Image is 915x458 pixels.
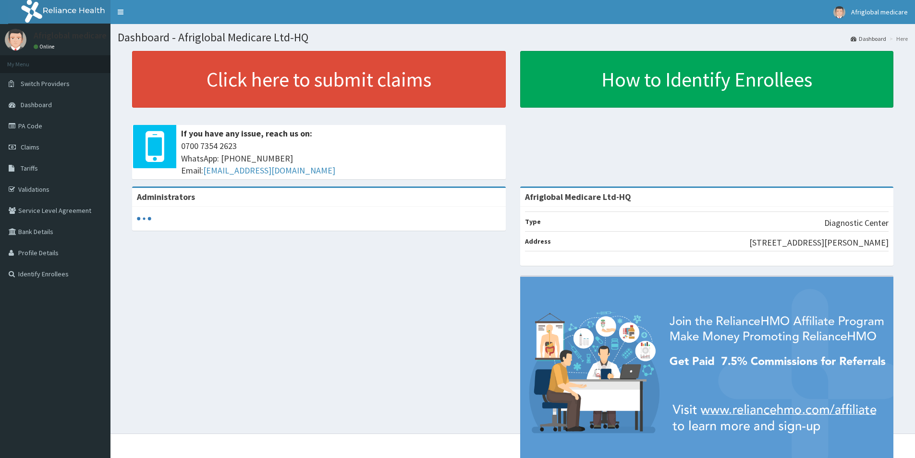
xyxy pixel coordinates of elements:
p: Diagnostic Center [824,217,889,229]
li: Here [887,35,908,43]
span: 0700 7354 2623 WhatsApp: [PHONE_NUMBER] Email: [181,140,501,177]
a: Click here to submit claims [132,51,506,108]
svg: audio-loading [137,211,151,226]
span: Claims [21,143,39,151]
span: Switch Providers [21,79,70,88]
span: Afriglobal medicare [851,8,908,16]
img: User Image [833,6,845,18]
b: Address [525,237,551,246]
span: Dashboard [21,100,52,109]
a: Dashboard [851,35,886,43]
span: Tariffs [21,164,38,173]
h1: Dashboard - Afriglobal Medicare Ltd-HQ [118,31,908,44]
a: [EMAIL_ADDRESS][DOMAIN_NAME] [203,165,335,176]
b: Administrators [137,191,195,202]
b: Type [525,217,541,226]
img: User Image [5,29,26,50]
p: [STREET_ADDRESS][PERSON_NAME] [749,236,889,249]
a: Online [34,43,57,50]
b: If you have any issue, reach us on: [181,128,312,139]
a: How to Identify Enrollees [520,51,894,108]
p: Afriglobal medicare [34,31,107,40]
strong: Afriglobal Medicare Ltd-HQ [525,191,631,202]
